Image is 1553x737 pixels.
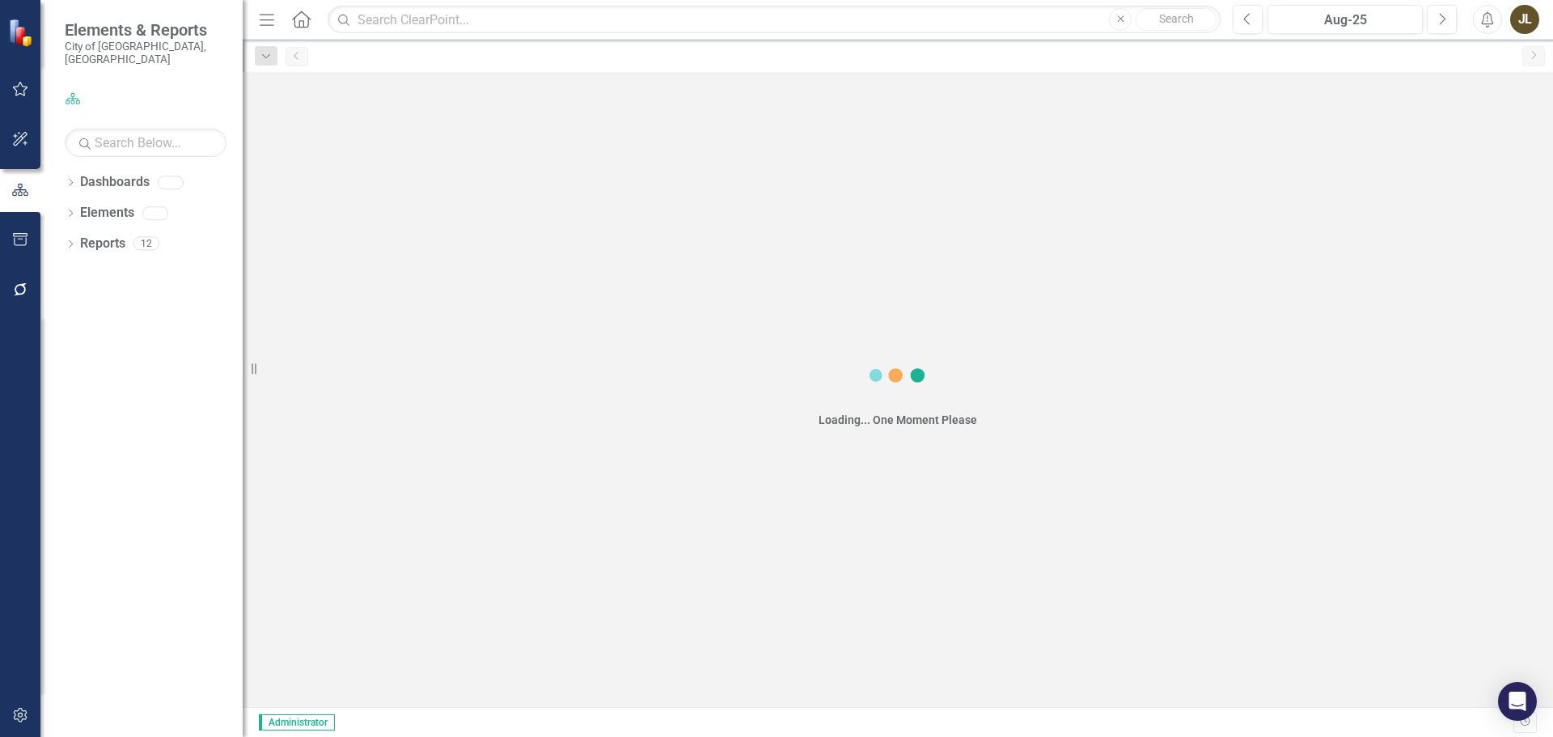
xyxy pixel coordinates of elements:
div: Loading... One Moment Please [819,412,977,428]
button: Search [1136,8,1217,31]
div: Open Intercom Messenger [1498,682,1537,721]
a: Reports [80,235,125,253]
span: Elements & Reports [65,20,226,40]
span: Search [1159,12,1194,25]
input: Search ClearPoint... [328,6,1221,34]
input: Search Below... [65,129,226,157]
a: Elements [80,204,134,222]
img: ClearPoint Strategy [6,17,37,48]
div: Aug-25 [1273,11,1417,30]
small: City of [GEOGRAPHIC_DATA], [GEOGRAPHIC_DATA] [65,40,226,66]
div: 12 [133,237,159,251]
button: Aug-25 [1267,5,1423,34]
a: Dashboards [80,173,150,192]
button: JL [1510,5,1539,34]
span: Administrator [259,714,335,731]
